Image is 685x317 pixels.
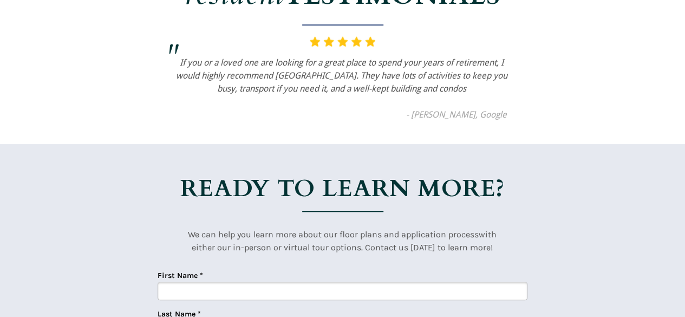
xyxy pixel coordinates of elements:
span: First Name * [158,271,203,280]
em: If you or a loved one are looking for a great place to spend your years of retirement, I would hi... [176,57,507,94]
span: We can help you le [188,229,260,240]
span: arn more about our floor plans and application process [260,229,479,240]
span: - [PERSON_NAME], Google [406,109,507,120]
strong: READY TO LEARN MORE? [180,172,505,205]
em: " [166,35,179,79]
